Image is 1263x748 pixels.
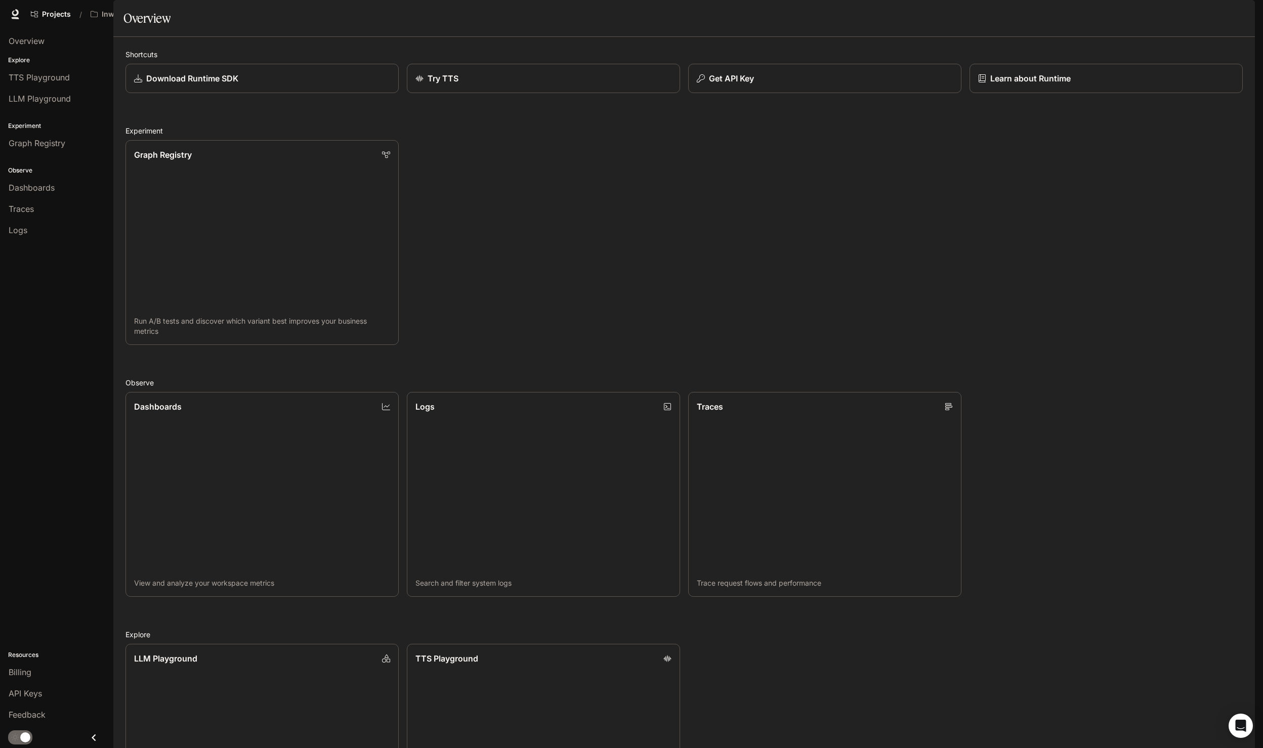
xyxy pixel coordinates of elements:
p: Logs [415,401,435,413]
p: Search and filter system logs [415,578,671,588]
a: TracesTrace request flows and performance [688,392,961,597]
p: Graph Registry [134,149,192,161]
p: Traces [697,401,723,413]
a: Go to projects [26,4,75,24]
div: / [75,9,86,20]
button: Get API Key [688,64,961,93]
a: DashboardsView and analyze your workspace metrics [125,392,399,597]
a: Graph RegistryRun A/B tests and discover which variant best improves your business metrics [125,140,399,345]
p: Trace request flows and performance [697,578,953,588]
h2: Observe [125,377,1243,388]
p: Inworld AI Demos [102,10,158,19]
a: Download Runtime SDK [125,64,399,93]
p: Try TTS [428,72,458,84]
p: TTS Playground [415,652,478,665]
h2: Explore [125,629,1243,640]
p: Dashboards [134,401,182,413]
h2: Experiment [125,125,1243,136]
div: Open Intercom Messenger [1229,714,1253,738]
a: LogsSearch and filter system logs [407,392,680,597]
p: Get API Key [709,72,754,84]
button: All workspaces [86,4,174,24]
span: Projects [42,10,71,19]
h1: Overview [123,8,171,28]
a: Learn about Runtime [970,64,1243,93]
p: View and analyze your workspace metrics [134,578,390,588]
h2: Shortcuts [125,49,1243,60]
p: Run A/B tests and discover which variant best improves your business metrics [134,316,390,336]
p: LLM Playground [134,652,197,665]
p: Download Runtime SDK [146,72,238,84]
a: Try TTS [407,64,680,93]
p: Learn about Runtime [990,72,1071,84]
